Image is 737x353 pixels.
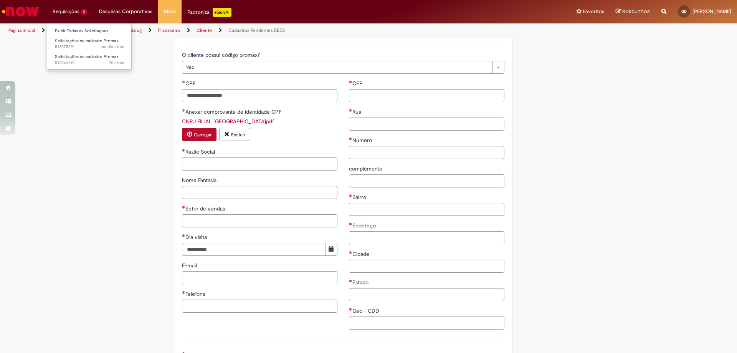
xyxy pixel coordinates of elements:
[622,8,650,15] span: Rascunhos
[194,132,212,138] small: Carregar
[185,108,283,115] span: Anexar comprovante de identidade CPF
[349,251,352,254] span: Necessários
[349,137,352,140] span: Necessários
[182,234,185,237] span: Necessários
[101,44,124,50] span: um dia atrás
[99,8,152,15] span: Despesas Corporativas
[185,290,207,297] span: Telefone
[349,118,504,131] input: Rua
[349,260,504,273] input: Cidade
[681,9,687,14] span: GD
[185,80,197,87] span: CPF
[182,157,337,171] input: Razão Social
[352,80,364,87] span: CEP
[583,8,604,15] span: Favoritos
[6,23,486,38] ul: Trilhas de página
[349,288,504,301] input: Estado
[182,271,337,284] input: E-mail
[1,4,40,19] img: ServiceNow
[47,27,132,35] a: Exibir Todas as Solicitações
[349,308,352,311] span: Necessários
[185,61,489,73] span: Não
[182,89,337,102] input: CPF
[182,206,185,209] span: Necessários
[109,60,124,66] time: 24/09/2025 15:21:26
[55,54,119,60] span: Solicitações de cadastro Promax
[182,243,326,256] input: Dia visita
[213,8,231,17] p: +GenAi
[182,109,185,112] span: Obrigatório Preenchido
[47,53,132,67] a: Aberto R13563610 : Solicitações de cadastro Promax
[219,128,250,141] button: Excluir anexo CNPJ FILIAL CACHOEIRA.pdf
[352,108,363,115] span: Rua
[182,300,337,313] input: Telefone
[158,27,180,33] a: Financeiro
[349,222,352,225] span: Necessários
[352,137,373,144] span: Número
[182,214,337,227] input: Setor de vendas
[81,9,88,15] span: 2
[164,8,176,15] span: More
[228,27,285,33] a: Cadastros Pendentes BEES
[352,194,368,201] span: Bairro
[616,8,650,15] a: Rascunhos
[349,165,384,172] span: complemento
[101,44,124,50] time: 29/09/2025 09:38:38
[349,109,352,112] span: Necessários
[182,128,216,141] button: Carregar anexo de Anexar comprovante de identidade CPF Required
[349,194,352,197] span: Necessários
[349,203,504,216] input: Bairro
[352,222,377,229] span: Endereço
[53,8,79,15] span: Requisições
[187,8,231,17] div: Padroniza
[55,60,124,66] span: R13563610
[326,243,337,256] button: Mostrar calendário para Dia visita
[692,8,731,15] span: [PERSON_NAME]
[182,51,261,58] span: O cliente possui código promax?
[182,118,274,125] a: Download de CNPJ FILIAL CACHOEIRA.pdf
[47,23,132,70] ul: Requisições
[182,262,198,269] span: E-mail
[185,148,216,155] span: Razão Social
[349,317,504,330] input: Geo - CDD
[352,279,370,286] span: Estado
[349,80,352,83] span: Necessários
[349,146,504,159] input: Número
[182,80,185,83] span: Obrigatório Preenchido
[8,27,35,33] a: Página inicial
[349,231,504,244] input: Endereço
[185,205,226,212] span: Setor de vendas
[182,177,218,184] span: Nome Fantasia
[349,174,504,187] input: complemento
[231,132,245,138] small: Excluir
[55,38,119,44] span: Solicitações de cadastro Promax
[185,234,208,240] span: Dia visita
[352,250,371,257] span: Cidade
[109,60,124,66] span: 7d atrás
[197,27,212,33] a: Cliente
[55,44,124,50] span: R13575391
[47,37,132,51] a: Aberto R13575391 : Solicitações de cadastro Promax
[349,89,504,102] input: CEP
[182,186,337,199] input: Nome Fantasia
[182,291,185,294] span: Necessários
[349,279,352,282] span: Necessários
[352,307,381,314] span: Geo - CDD
[182,149,185,152] span: Necessários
